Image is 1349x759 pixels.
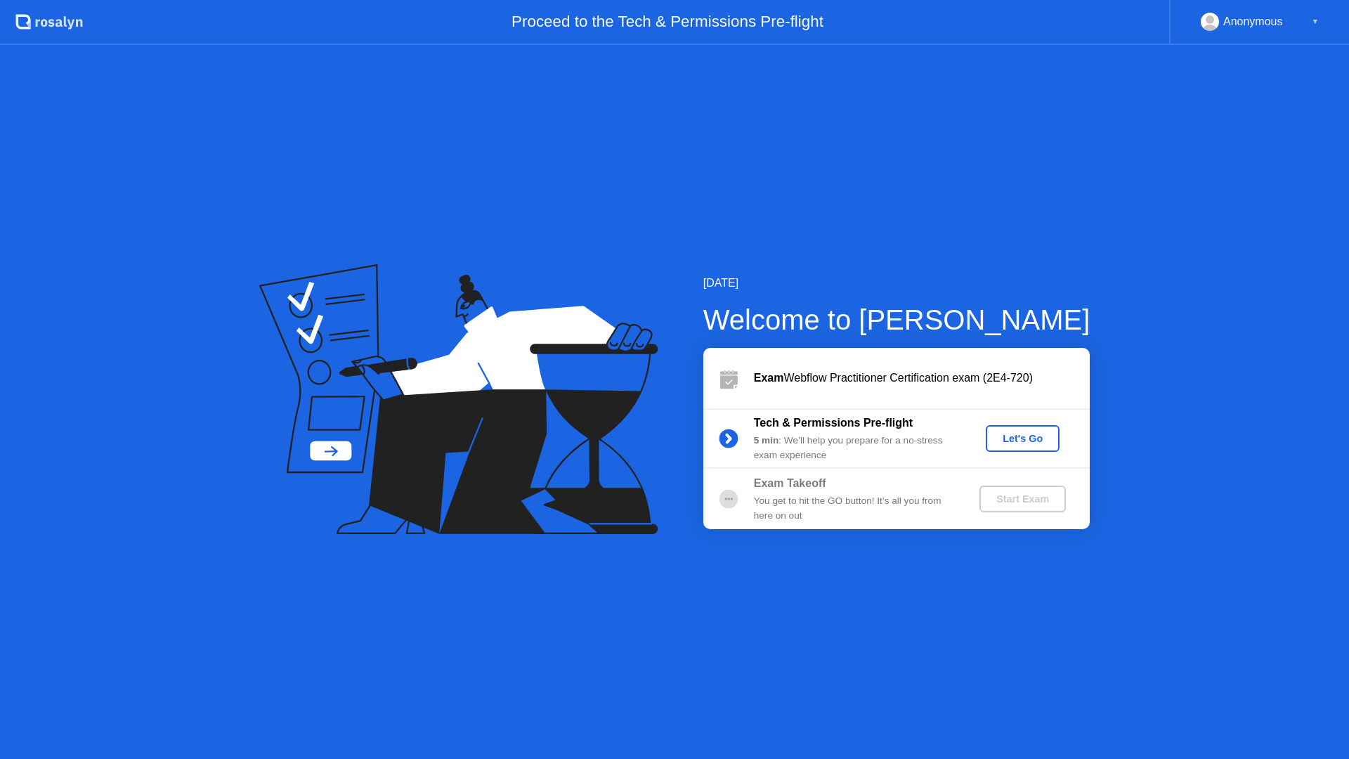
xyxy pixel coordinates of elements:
div: Start Exam [985,493,1060,505]
div: : We’ll help you prepare for a no-stress exam experience [754,434,956,462]
b: Tech & Permissions Pre-flight [754,417,913,429]
button: Start Exam [979,486,1066,512]
div: You get to hit the GO button! It’s all you from here on out [754,494,956,523]
button: Let's Go [986,425,1060,452]
div: Anonymous [1223,13,1283,31]
div: Welcome to [PERSON_NAME] [703,299,1090,341]
div: Webflow Practitioner Certification exam (2E4-720) [754,370,1090,387]
b: Exam [754,372,784,384]
b: Exam Takeoff [754,477,826,489]
div: [DATE] [703,275,1090,292]
b: 5 min [754,435,779,446]
div: Let's Go [991,433,1054,444]
div: ▼ [1312,13,1319,31]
